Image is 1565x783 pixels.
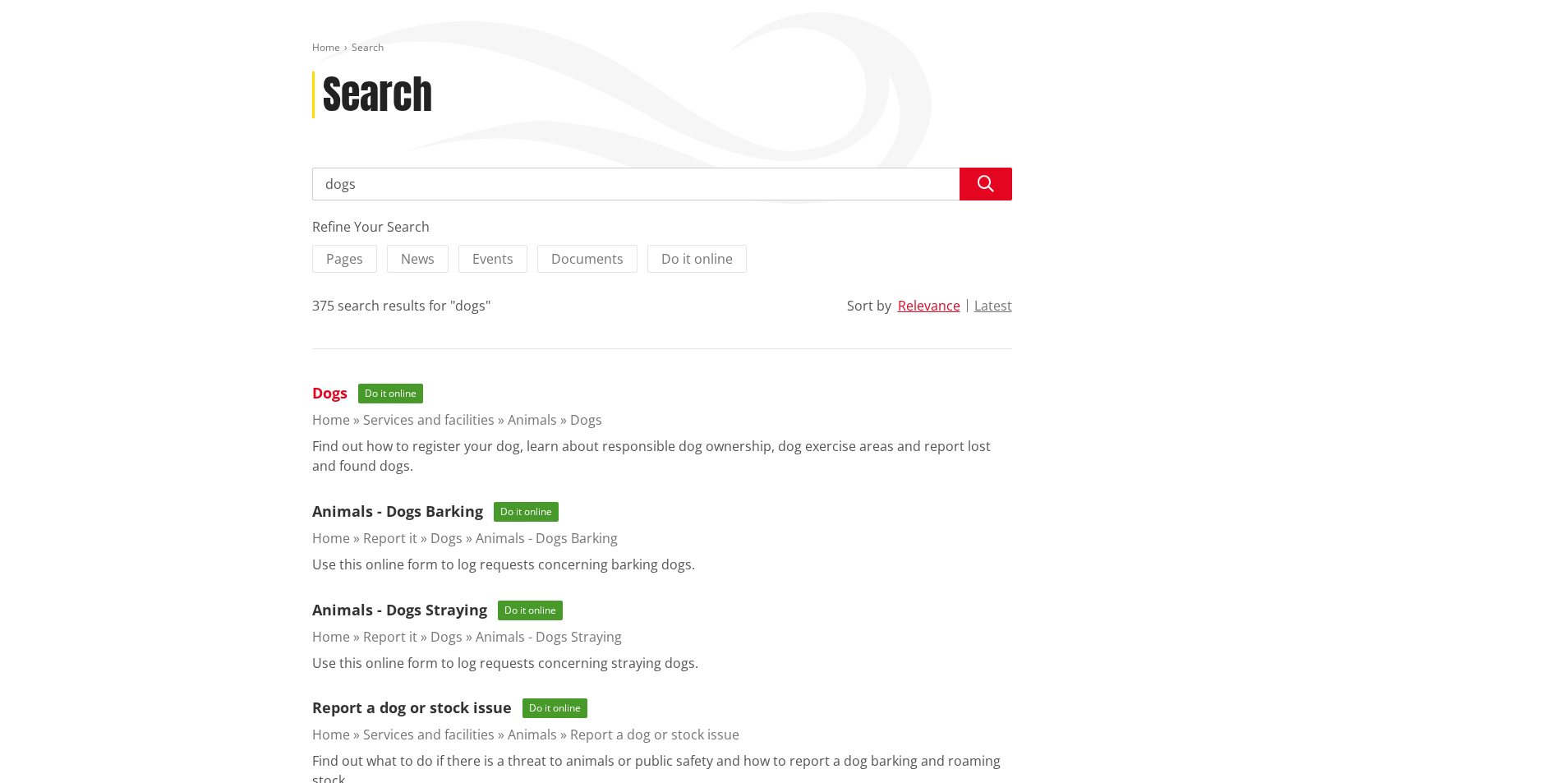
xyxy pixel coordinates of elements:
p: Find out how to register your dog, learn about responsible dog ownership, dog exercise areas and ... [312,436,1012,476]
h1: Search [323,71,432,119]
a: Report a dog or stock issue [312,698,512,717]
a: Home [312,628,350,646]
a: Services and facilities [363,411,495,429]
a: Animals - Dogs Barking [312,501,483,521]
span: Do it online [358,384,423,403]
span: Documents [551,250,624,268]
span: Do it online [661,250,733,268]
a: Animals [508,725,557,744]
a: Dogs [430,529,463,547]
a: Animals [508,411,557,429]
a: Dogs [570,411,602,429]
a: Report it [363,628,417,646]
span: Do it online [494,502,559,522]
div: Refine Your Search [312,217,1012,237]
a: Home [312,411,350,429]
a: Animals - Dogs Straying [476,628,622,646]
span: Pages [326,250,363,268]
a: Home [312,725,350,744]
button: Latest [974,298,1012,313]
a: Animals - Dogs Barking [476,529,618,547]
button: Relevance [898,298,960,313]
span: Search [352,40,384,54]
nav: breadcrumb [312,41,1254,55]
p: Use this online form to log requests concerning straying dogs. [312,653,698,673]
a: Dogs [312,383,348,403]
a: Animals - Dogs Straying [312,600,487,619]
iframe: Messenger Launcher [1489,714,1549,773]
a: Report it [363,529,417,547]
input: Search input [312,168,1012,200]
span: Do it online [522,698,587,718]
a: Report a dog or stock issue [570,725,739,744]
a: Home [312,529,350,547]
a: Dogs [430,628,463,646]
div: Sort by [847,296,891,316]
a: Home [312,40,340,54]
span: Events [472,250,513,268]
a: Services and facilities [363,725,495,744]
span: Do it online [498,601,563,620]
p: Use this online form to log requests concerning barking dogs. [312,555,695,574]
span: News [401,250,435,268]
div: 375 search results for "dogs" [312,296,490,316]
